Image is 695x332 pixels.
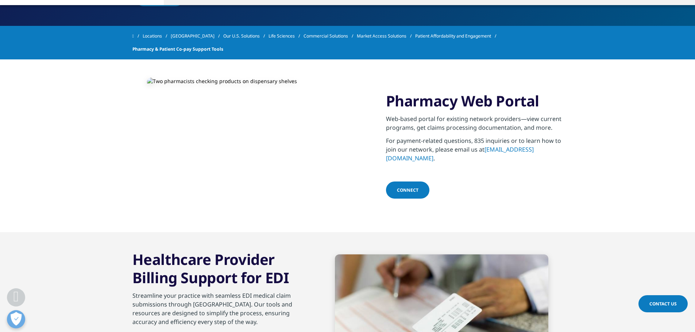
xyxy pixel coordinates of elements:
a: Patient Affordability and Engagement [415,30,500,43]
span: Contact Us [649,301,677,307]
p: Web-based portal for existing network providers—view current programs, get claims processing docu... [386,114,563,136]
a: [EMAIL_ADDRESS][DOMAIN_NAME] [386,145,534,162]
a: Connect [386,181,429,199]
p: Streamline your practice with seamless EDI medical claim submissions through [GEOGRAPHIC_DATA]. O... [132,291,309,331]
a: Locations [143,30,171,43]
a: Our U.S. Solutions [223,30,269,43]
button: Open Preferences [7,310,25,328]
h3: Healthcare Provider Billing Support for EDI [132,250,309,287]
span: Connect [397,187,418,193]
span: Pharmacy & Patient Co-pay Support Tools [132,43,223,56]
h3: Pharmacy Web Portal [386,92,563,110]
a: Commercial Solutions [304,30,357,43]
img: Two pharmacists checking products on dispensary shelves [147,78,360,214]
a: Market Access Solutions [357,30,415,43]
a: [GEOGRAPHIC_DATA] [171,30,223,43]
a: Life Sciences [269,30,304,43]
a: Contact Us [638,295,688,312]
p: For payment-related questions, 835 inquiries or to learn how to join our network, please email us... [386,136,563,167]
